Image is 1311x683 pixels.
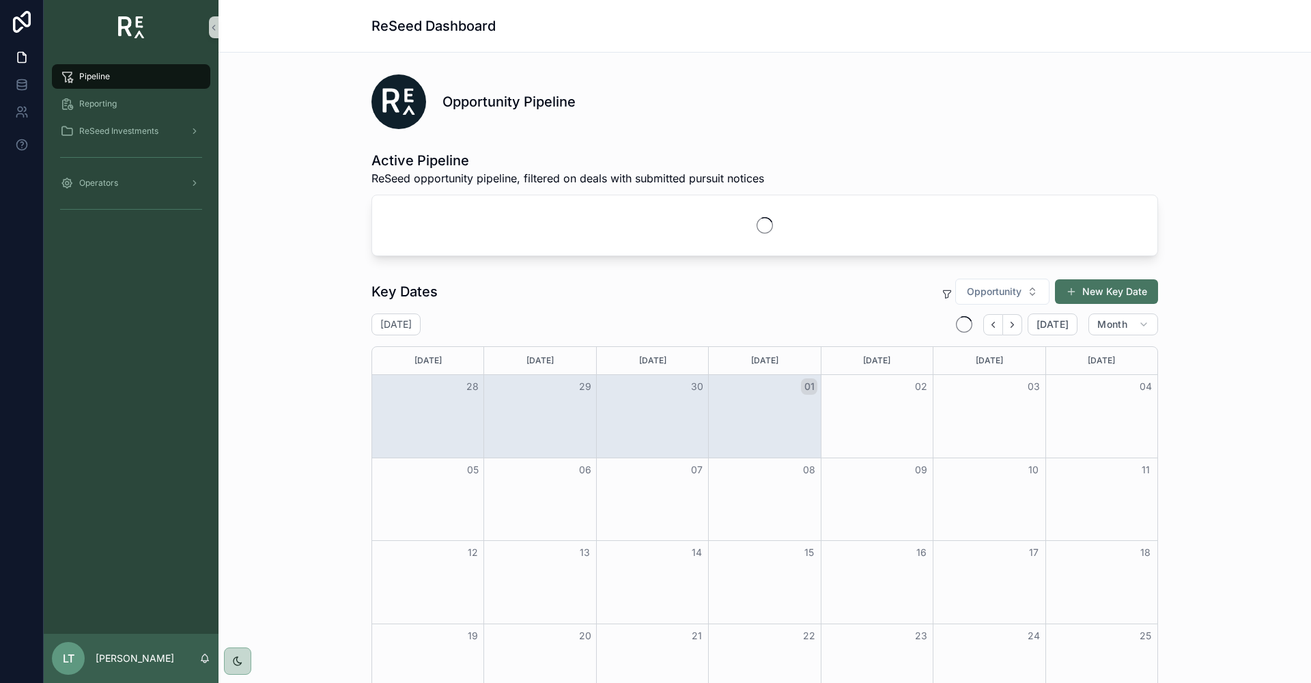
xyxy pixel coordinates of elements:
[801,628,817,644] button: 22
[689,628,705,644] button: 21
[1138,628,1154,644] button: 25
[577,462,593,478] button: 06
[464,544,481,561] button: 12
[913,378,929,395] button: 02
[464,628,481,644] button: 19
[371,282,438,301] h1: Key Dates
[967,285,1021,298] span: Opportunity
[711,347,818,374] div: [DATE]
[486,347,593,374] div: [DATE]
[52,92,210,116] a: Reporting
[1026,378,1042,395] button: 03
[955,279,1049,305] button: Select Button
[1088,313,1158,335] button: Month
[1048,347,1155,374] div: [DATE]
[801,462,817,478] button: 08
[935,347,1043,374] div: [DATE]
[689,462,705,478] button: 07
[1003,314,1022,335] button: Next
[371,151,764,170] h1: Active Pipeline
[689,378,705,395] button: 30
[913,628,929,644] button: 23
[1026,462,1042,478] button: 10
[79,126,158,137] span: ReSeed Investments
[689,544,705,561] button: 14
[1138,378,1154,395] button: 04
[52,119,210,143] a: ReSeed Investments
[44,55,218,238] div: scrollable content
[1138,462,1154,478] button: 11
[599,347,706,374] div: [DATE]
[1055,279,1158,304] button: New Key Date
[801,544,817,561] button: 15
[983,314,1003,335] button: Back
[52,171,210,195] a: Operators
[1138,544,1154,561] button: 18
[577,378,593,395] button: 29
[371,16,496,36] h1: ReSeed Dashboard
[1026,544,1042,561] button: 17
[464,462,481,478] button: 05
[801,378,817,395] button: 01
[79,178,118,189] span: Operators
[464,378,481,395] button: 28
[52,64,210,89] a: Pipeline
[577,628,593,644] button: 20
[1026,628,1042,644] button: 24
[1037,318,1069,331] span: [DATE]
[374,347,481,374] div: [DATE]
[913,462,929,478] button: 09
[442,92,576,111] h1: Opportunity Pipeline
[823,347,931,374] div: [DATE]
[1097,318,1127,331] span: Month
[371,170,764,186] span: ReSeed opportunity pipeline, filtered on deals with submitted pursuit notices
[79,71,110,82] span: Pipeline
[913,544,929,561] button: 16
[79,98,117,109] span: Reporting
[577,544,593,561] button: 13
[63,650,74,667] span: LT
[380,318,412,331] h2: [DATE]
[1028,313,1077,335] button: [DATE]
[96,652,174,665] p: [PERSON_NAME]
[118,16,145,38] img: App logo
